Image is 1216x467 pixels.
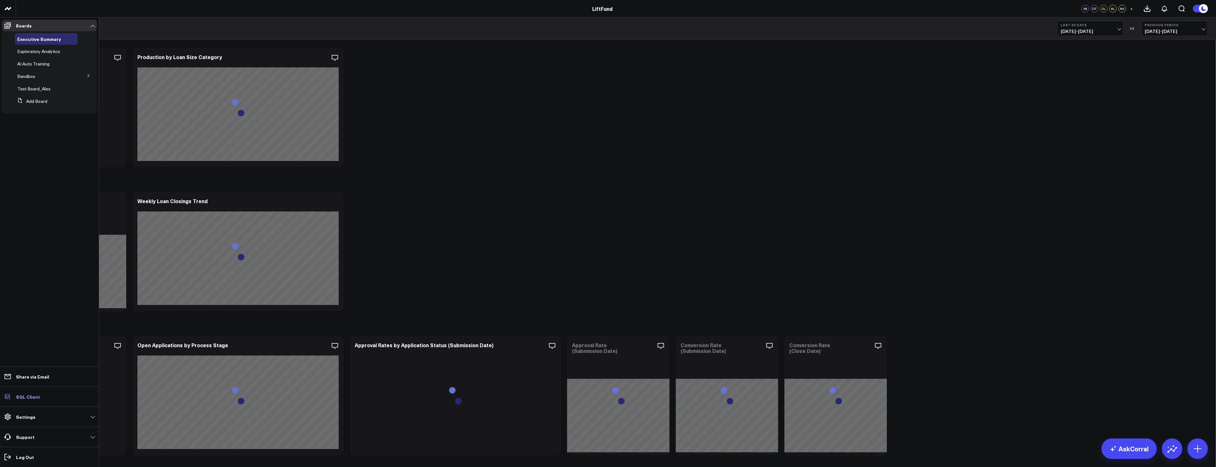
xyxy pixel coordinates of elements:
[1061,23,1120,27] b: Last 30 Days
[17,49,60,54] a: Exploratory Analytics
[16,374,49,379] p: Share via Email
[17,48,60,54] span: Exploratory Analytics
[572,341,617,354] div: Approval Rate (Submission Date)
[17,36,61,42] a: Executive Summary
[1102,439,1157,459] a: AskCorral
[2,391,97,402] a: SQL Client
[15,96,47,107] button: Add Board
[1119,5,1126,12] div: AH
[355,341,493,348] div: Approval Rates by Application Status (Submission Date)
[17,86,50,91] a: Test Board_Alex
[789,341,830,354] div: Conversion Rate (Close Date)
[1145,29,1204,34] span: [DATE] - [DATE]
[592,5,613,12] a: LiftFund
[1142,21,1208,36] button: Previous Period[DATE]-[DATE]
[681,341,726,354] div: Conversion Rate (Submission Date)
[1127,27,1138,30] div: VS
[1100,5,1108,12] div: CL
[137,197,208,204] div: Weekly Loan Closings Trend
[1145,23,1204,27] b: Previous Period
[17,86,50,92] span: Test Board_Alex
[1109,5,1117,12] div: AL
[137,53,222,60] div: Production by Loan Size Category
[1081,5,1089,12] div: VK
[2,451,97,463] a: Log Out
[17,74,35,79] a: Sandbox
[16,394,40,399] p: SQL Client
[137,341,228,348] div: Open Applications by Process Stage
[1091,5,1098,12] div: DT
[17,73,35,79] span: Sandbox
[1130,6,1133,11] span: +
[1128,5,1135,12] button: +
[16,414,35,419] p: Settings
[16,455,34,460] p: Log Out
[1061,29,1120,34] span: [DATE] - [DATE]
[17,61,50,66] a: AI Auto Training
[16,434,35,440] p: Support
[1057,21,1124,36] button: Last 30 Days[DATE]-[DATE]
[17,61,50,67] span: AI Auto Training
[16,23,32,28] p: Boards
